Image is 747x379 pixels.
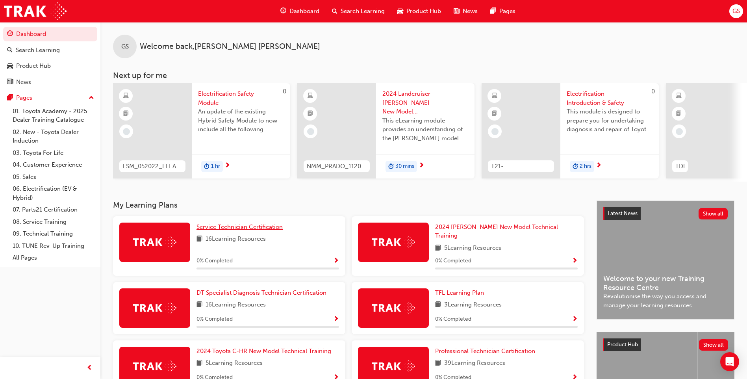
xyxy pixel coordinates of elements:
[435,359,441,368] span: book-icon
[397,6,403,16] span: car-icon
[308,91,313,101] span: learningResourceType_ELEARNING-icon
[395,162,414,171] span: 30 mins
[676,109,682,119] span: booktick-icon
[454,6,460,16] span: news-icon
[113,83,290,178] a: 0ESM_052022_ELEARNElectrification Safety ModuleAn update of the existing Hybrid Safety Module to ...
[16,78,31,87] div: News
[9,228,97,240] a: 09. Technical Training
[435,256,471,266] span: 0 % Completed
[372,302,415,314] img: Trak
[297,83,475,178] a: NMM_PRADO_112024_MODULE_12024 Landcruiser [PERSON_NAME] New Model Mechanisms - Model Outline 1Thi...
[444,243,501,253] span: 5 Learning Resources
[492,109,497,119] span: booktick-icon
[435,243,441,253] span: book-icon
[492,91,497,101] span: learningResourceType_ELEARNING-icon
[332,6,337,16] span: search-icon
[307,128,314,135] span: learningRecordVerb_NONE-icon
[3,27,97,41] a: Dashboard
[435,223,558,240] span: 2024 [PERSON_NAME] New Model Technical Training
[699,208,728,219] button: Show all
[9,126,97,147] a: 02. New - Toyota Dealer Induction
[572,316,578,323] span: Show Progress
[3,59,97,73] a: Product Hub
[4,2,67,20] a: Trak
[16,61,51,71] div: Product Hub
[9,105,97,126] a: 01. Toyota Academy - 2025 Dealer Training Catalogue
[603,207,728,220] a: Latest NewsShow all
[206,359,263,368] span: 5 Learning Resources
[123,128,130,135] span: learningRecordVerb_NONE-icon
[206,234,266,244] span: 16 Learning Resources
[121,42,129,51] span: GS
[333,256,339,266] button: Show Progress
[435,289,484,296] span: TFL Learning Plan
[280,6,286,16] span: guage-icon
[211,162,220,171] span: 1 hr
[333,316,339,323] span: Show Progress
[372,236,415,248] img: Trak
[9,159,97,171] a: 04. Customer Experience
[419,162,424,169] span: next-icon
[580,162,591,171] span: 2 hrs
[435,223,578,240] a: 2024 [PERSON_NAME] New Model Technical Training
[406,7,441,16] span: Product Hub
[676,91,682,101] span: learningResourceType_ELEARNING-icon
[333,314,339,324] button: Show Progress
[699,339,728,351] button: Show all
[608,210,638,217] span: Latest News
[567,107,652,134] span: This module is designed to prepare you for undertaking diagnosis and repair of Toyota & Lexus Ele...
[388,162,394,172] span: duration-icon
[603,292,728,310] span: Revolutionise the way you access and manage your learning resources.
[122,162,182,171] span: ESM_052022_ELEARN
[9,171,97,183] a: 05. Sales
[283,88,286,95] span: 0
[9,147,97,159] a: 03. Toyota For Life
[572,258,578,265] span: Show Progress
[7,95,13,102] span: pages-icon
[9,240,97,252] a: 10. TUNE Rev-Up Training
[491,162,551,171] span: T21-FOD_HVIS_PREREQ
[16,93,32,102] div: Pages
[196,223,286,232] a: Service Technician Certification
[113,201,584,210] h3: My Learning Plans
[133,302,176,314] img: Trak
[3,75,97,89] a: News
[140,42,320,51] span: Welcome back , [PERSON_NAME] [PERSON_NAME]
[196,223,283,230] span: Service Technician Certification
[9,252,97,264] a: All Pages
[307,162,367,171] span: NMM_PRADO_112024_MODULE_1
[196,300,202,310] span: book-icon
[196,315,233,324] span: 0 % Completed
[100,71,747,80] h3: Next up for me
[289,7,319,16] span: Dashboard
[391,3,447,19] a: car-iconProduct Hub
[444,359,505,368] span: 39 Learning Resources
[206,300,266,310] span: 16 Learning Resources
[603,338,728,351] a: Product HubShow all
[198,107,284,134] span: An update of the existing Hybrid Safety Module to now include all the following electrification v...
[572,314,578,324] button: Show Progress
[491,128,499,135] span: learningRecordVerb_NONE-icon
[444,300,502,310] span: 3 Learning Resources
[326,3,391,19] a: search-iconSearch Learning
[9,183,97,204] a: 06. Electrification (EV & Hybrid)
[675,162,685,171] span: TDI
[7,79,13,86] span: news-icon
[196,288,330,297] a: DT Specialist Diagnosis Technician Certification
[490,6,496,16] span: pages-icon
[133,236,176,248] img: Trak
[3,43,97,58] a: Search Learning
[720,352,739,371] div: Open Intercom Messenger
[3,91,97,105] button: Pages
[196,289,326,296] span: DT Specialist Diagnosis Technician Certification
[333,258,339,265] span: Show Progress
[89,93,94,103] span: up-icon
[732,7,740,16] span: GS
[7,63,13,70] span: car-icon
[196,347,331,355] span: 2024 Toyota C-HR New Model Technical Training
[196,256,233,266] span: 0 % Completed
[7,31,13,38] span: guage-icon
[435,347,535,355] span: Professional Technician Certification
[729,4,743,18] button: GS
